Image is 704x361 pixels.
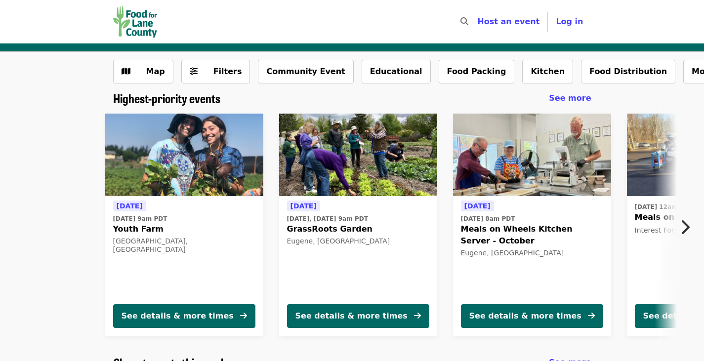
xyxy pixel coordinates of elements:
span: Map [146,67,165,76]
button: Show map view [113,60,173,83]
div: [GEOGRAPHIC_DATA], [GEOGRAPHIC_DATA] [113,237,255,254]
time: [DATE] 12am PST [635,202,693,211]
img: Food for Lane County - Home [113,6,158,38]
button: Filters (0 selected) [181,60,250,83]
img: Meals on Wheels Kitchen Server - October organized by Food for Lane County [453,114,611,197]
div: See details & more times [122,310,234,322]
i: sliders-h icon [190,67,198,76]
time: [DATE] 9am PDT [113,214,167,223]
time: [DATE] 8am PDT [461,214,515,223]
button: Educational [362,60,431,83]
span: Log in [556,17,583,26]
span: Interest Form [635,226,681,234]
button: Food Packing [439,60,515,83]
div: Highest-priority events [105,91,599,106]
a: Highest-priority events [113,91,220,106]
button: Next item [671,213,704,241]
time: [DATE], [DATE] 9am PDT [287,214,368,223]
i: arrow-right icon [588,311,595,321]
button: Community Event [258,60,353,83]
span: Filters [213,67,242,76]
div: Eugene, [GEOGRAPHIC_DATA] [461,249,603,257]
i: map icon [122,67,130,76]
span: [DATE] [464,202,491,210]
img: GrassRoots Garden organized by Food for Lane County [279,114,437,197]
div: See details [643,310,693,322]
a: See details for "Meals on Wheels Kitchen Server - October" [453,114,611,336]
i: search icon [460,17,468,26]
a: See more [549,92,591,104]
div: Eugene, [GEOGRAPHIC_DATA] [287,237,429,245]
span: GrassRoots Garden [287,223,429,235]
button: See details & more times [287,304,429,328]
span: Meals on Wheels Kitchen Server - October [461,223,603,247]
a: See details for "GrassRoots Garden" [279,114,437,336]
div: See details & more times [469,310,581,322]
button: Food Distribution [581,60,675,83]
div: See details & more times [295,310,408,322]
button: Log in [548,12,591,32]
i: chevron-right icon [680,218,690,237]
button: Kitchen [522,60,573,83]
span: [DATE] [290,202,317,210]
i: arrow-right icon [240,311,247,321]
button: See details & more times [113,304,255,328]
input: Search [474,10,482,34]
span: See more [549,93,591,103]
button: See details & more times [461,304,603,328]
i: arrow-right icon [414,311,421,321]
a: See details for "Youth Farm" [105,114,263,336]
span: Youth Farm [113,223,255,235]
img: Youth Farm organized by Food for Lane County [105,114,263,197]
span: Highest-priority events [113,89,220,107]
a: Host an event [477,17,539,26]
span: [DATE] [117,202,143,210]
